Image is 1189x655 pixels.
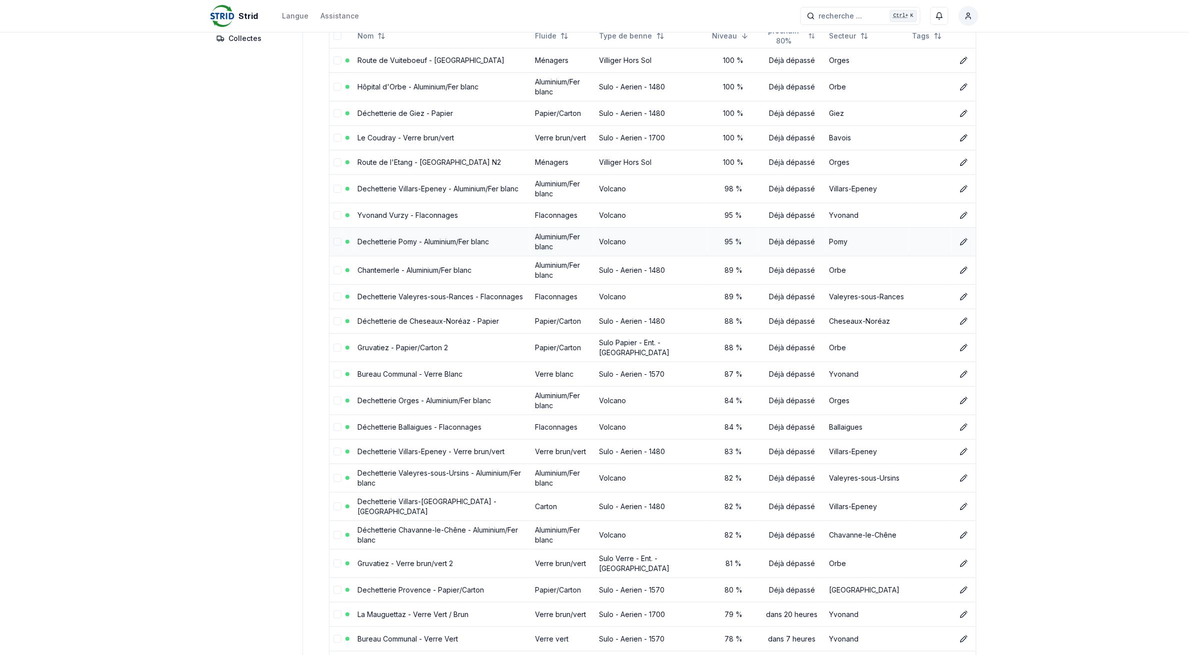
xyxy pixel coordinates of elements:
[595,362,708,386] td: Sulo - Aerien - 1570
[595,521,708,549] td: Volcano
[531,439,595,464] td: Verre brun/vert
[825,549,908,578] td: Orbe
[763,55,821,65] div: Déjà dépassé
[825,72,908,101] td: Orbe
[333,109,341,117] button: select-row
[531,492,595,521] td: Carton
[763,422,821,432] div: Déjà dépassé
[906,28,948,44] button: Not sorted. Click to sort ascending.
[531,284,595,309] td: Flaconnages
[712,210,755,220] div: 95 %
[357,158,501,166] a: Route de l'Etang - [GEOGRAPHIC_DATA] N2
[823,28,874,44] button: Not sorted. Click to sort ascending.
[210,4,234,28] img: Strid Logo
[712,610,755,620] div: 79 %
[712,82,755,92] div: 100 %
[333,317,341,325] button: select-row
[825,333,908,362] td: Orbe
[595,227,708,256] td: Volcano
[825,203,908,227] td: Yvonand
[712,108,755,118] div: 100 %
[595,48,708,72] td: Villiger Hors Sol
[825,362,908,386] td: Yvonand
[712,316,755,326] div: 88 %
[357,211,458,219] a: Yvonand Vurzy - Flaconnages
[535,31,556,41] span: Fluide
[595,174,708,203] td: Volcano
[595,578,708,602] td: Sulo - Aerien - 1570
[825,386,908,415] td: Orges
[357,497,496,516] a: Dechetterie Villars-[GEOGRAPHIC_DATA] - [GEOGRAPHIC_DATA]
[595,125,708,150] td: Sulo - Aerien - 1700
[531,48,595,72] td: Ménagers
[763,292,821,302] div: Déjà dépassé
[712,184,755,194] div: 98 %
[712,369,755,379] div: 87 %
[357,586,484,594] a: Dechetterie Provence - Papier/Carton
[712,157,755,167] div: 100 %
[825,227,908,256] td: Pomy
[712,55,755,65] div: 100 %
[333,266,341,274] button: select-row
[531,174,595,203] td: Aluminium/Fer blanc
[357,423,481,431] a: Déchetterie Ballaigues - Flaconnages
[333,56,341,64] button: select-row
[825,101,908,125] td: Giez
[333,158,341,166] button: select-row
[763,343,821,353] div: Déjà dépassé
[763,133,821,143] div: Déjà dépassé
[712,265,755,275] div: 89 %
[357,526,518,544] a: Déchetterie Chavanne-le-Chêne - Aluminium/Fer blanc
[357,133,454,142] a: Le Coudray - Verre brun/vert
[595,492,708,521] td: Sulo - Aerien - 1480
[351,28,391,44] button: Not sorted. Click to sort ascending.
[531,309,595,333] td: Papier/Carton
[825,464,908,492] td: Valeyres-sous-Ursins
[333,448,341,456] button: select-row
[595,256,708,284] td: Sulo - Aerien - 1480
[593,28,670,44] button: Not sorted. Click to sort ascending.
[228,33,261,43] span: Collectes
[595,284,708,309] td: Volcano
[712,447,755,457] div: 83 %
[531,521,595,549] td: Aluminium/Fer blanc
[825,309,908,333] td: Cheseaux-Noréaz
[763,265,821,275] div: Déjà dépassé
[712,473,755,483] div: 82 %
[333,474,341,482] button: select-row
[763,502,821,512] div: Déjà dépassé
[825,125,908,150] td: Bavois
[712,422,755,432] div: 84 %
[333,344,341,352] button: select-row
[712,585,755,595] div: 80 %
[595,602,708,627] td: Sulo - Aerien - 1700
[333,531,341,539] button: select-row
[238,10,258,22] span: Strid
[763,26,804,46] span: prochain 80%
[357,635,458,643] a: Bureau Communal - Verre Vert
[763,184,821,194] div: Déjà dépassé
[712,396,755,406] div: 84 %
[595,101,708,125] td: Sulo - Aerien - 1480
[333,423,341,431] button: select-row
[357,469,521,487] a: Dechetterie Valeyres-sous-Ursins - Aluminium/Fer blanc
[825,602,908,627] td: Yvonand
[825,492,908,521] td: Villars-Epeney
[763,157,821,167] div: Déjà dépassé
[333,185,341,193] button: select-row
[357,292,523,301] a: Dechetterie Valeyres-sous-Rances - Flaconnages
[763,108,821,118] div: Déjà dépassé
[706,28,755,44] button: Sorted descending. Click to sort ascending.
[357,237,489,246] a: Dechetterie Pomy - Aluminium/Fer blanc
[531,227,595,256] td: Aluminium/Fer blanc
[829,31,856,41] span: Secteur
[712,559,755,569] div: 81 %
[763,530,821,540] div: Déjà dépassé
[595,464,708,492] td: Volcano
[825,150,908,174] td: Orges
[531,386,595,415] td: Aluminium/Fer blanc
[531,627,595,651] td: Verre vert
[357,343,448,352] a: Gruvatiez - Papier/Carton 2
[210,10,262,22] a: Strid
[333,586,341,594] button: select-row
